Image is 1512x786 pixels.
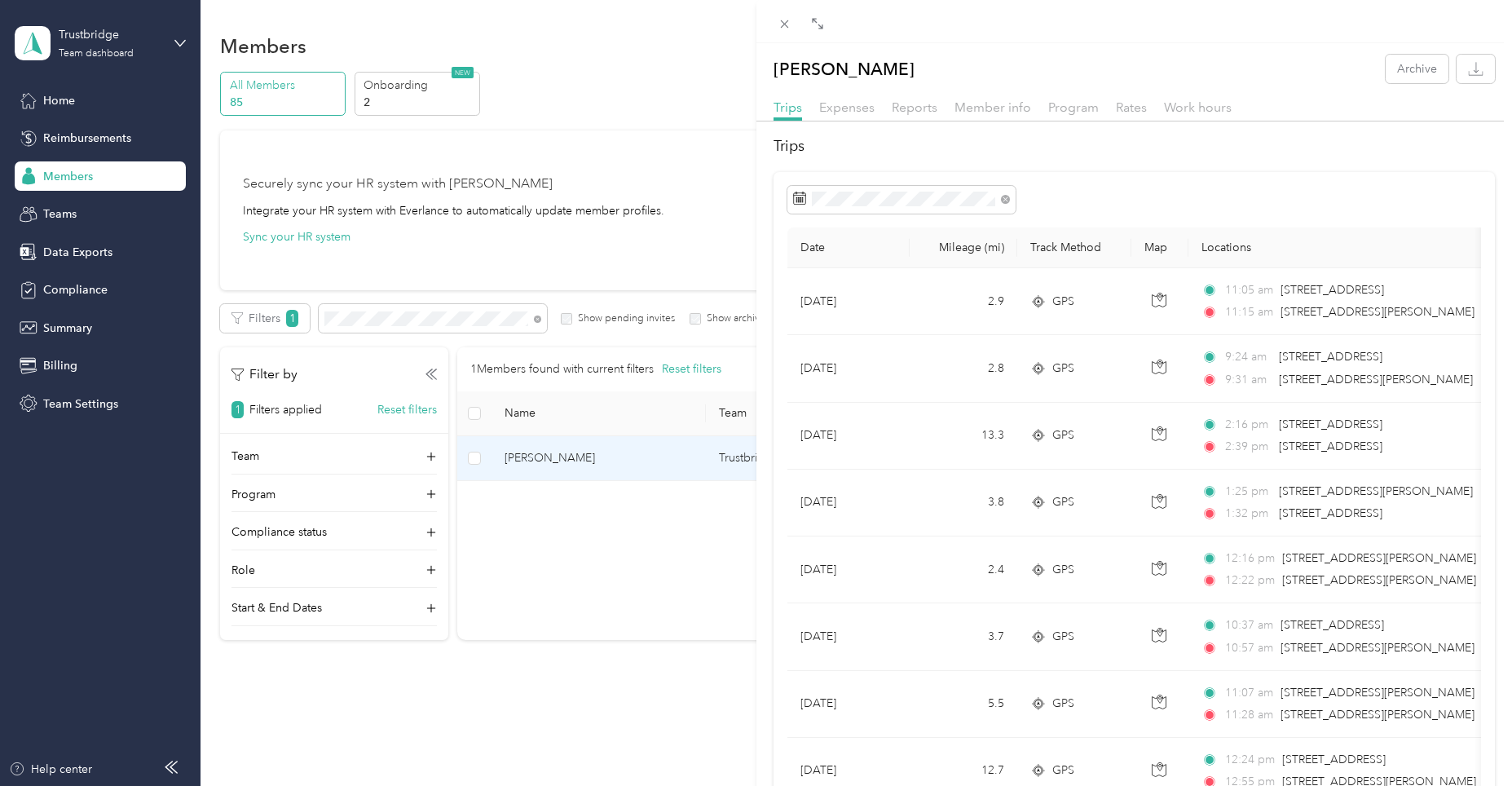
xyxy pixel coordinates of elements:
span: [STREET_ADDRESS] [1279,506,1382,520]
th: Map [1131,227,1188,268]
span: [STREET_ADDRESS][PERSON_NAME] [1279,484,1473,498]
span: 11:28 am [1225,706,1273,724]
span: GPS [1052,762,1074,779]
td: [DATE] [787,268,910,335]
span: 11:05 am [1225,281,1273,299]
td: [DATE] [787,335,910,402]
span: GPS [1052,493,1074,511]
td: 2.4 [910,537,1017,603]
span: [STREET_ADDRESS] [1281,283,1384,297]
span: GPS [1052,695,1074,713]
span: 1:25 pm [1225,483,1272,501]
td: [DATE] [787,537,910,603]
button: Archive [1386,55,1448,83]
iframe: Everlance-gr Chat Button Frame [1421,695,1512,786]
td: [DATE] [787,403,910,470]
span: 11:07 am [1225,684,1273,702]
span: Trips [774,99,802,115]
span: [STREET_ADDRESS][PERSON_NAME] [1281,708,1475,722]
span: 2:16 pm [1225,416,1272,434]
th: Date [787,227,910,268]
span: GPS [1052,561,1074,579]
td: 13.3 [910,403,1017,470]
span: [STREET_ADDRESS][PERSON_NAME] [1282,573,1476,587]
span: Reports [892,99,937,115]
span: GPS [1052,360,1074,378]
span: 12:24 pm [1225,751,1275,769]
td: [DATE] [787,671,910,738]
td: 3.8 [910,470,1017,537]
td: 2.8 [910,335,1017,402]
th: Mileage (mi) [910,227,1017,268]
span: [STREET_ADDRESS] [1282,753,1386,766]
span: 9:31 am [1225,371,1272,389]
span: 10:37 am [1225,616,1273,634]
span: [STREET_ADDRESS][PERSON_NAME] [1281,641,1475,655]
td: [DATE] [787,603,910,670]
p: [PERSON_NAME] [774,55,915,83]
span: [STREET_ADDRESS][PERSON_NAME] [1281,305,1475,319]
td: 3.7 [910,603,1017,670]
span: GPS [1052,426,1074,444]
td: 2.9 [910,268,1017,335]
span: [STREET_ADDRESS][PERSON_NAME] [1282,551,1476,565]
span: Program [1048,99,1099,115]
span: Expenses [819,99,875,115]
span: Work hours [1164,99,1232,115]
td: 5.5 [910,671,1017,738]
span: [STREET_ADDRESS] [1279,439,1382,453]
span: 2:39 pm [1225,438,1272,456]
span: GPS [1052,628,1074,646]
span: [STREET_ADDRESS] [1279,417,1382,431]
span: Member info [954,99,1031,115]
td: [DATE] [787,470,910,537]
span: 12:22 pm [1225,572,1275,589]
th: Track Method [1017,227,1131,268]
span: 12:16 pm [1225,550,1275,567]
span: [STREET_ADDRESS][PERSON_NAME] [1281,686,1475,700]
span: [STREET_ADDRESS][PERSON_NAME] [1279,373,1473,386]
span: GPS [1052,293,1074,311]
span: 11:15 am [1225,303,1273,321]
span: 10:57 am [1225,639,1273,657]
span: 9:24 am [1225,348,1272,366]
h2: Trips [774,135,1496,157]
span: [STREET_ADDRESS] [1281,618,1384,632]
span: [STREET_ADDRESS] [1279,350,1382,364]
span: Rates [1116,99,1147,115]
span: 1:32 pm [1225,505,1272,523]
